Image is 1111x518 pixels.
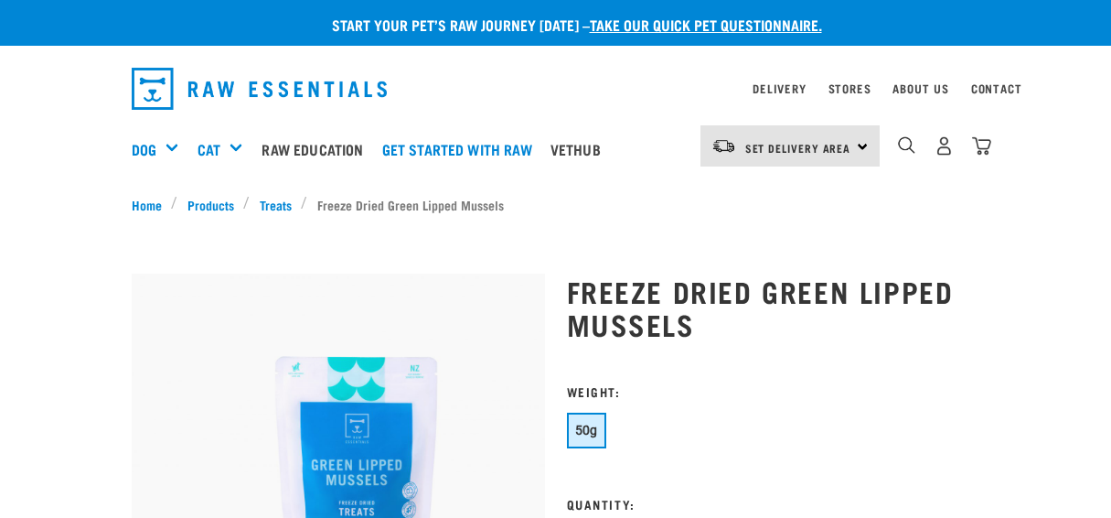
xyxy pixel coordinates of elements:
[898,136,915,154] img: home-icon-1@2x.png
[711,138,736,155] img: van-moving.png
[567,384,980,398] h3: Weight:
[590,20,822,28] a: take our quick pet questionnaire.
[935,136,954,156] img: user.png
[132,138,156,160] a: Dog
[132,195,980,214] nav: breadcrumbs
[745,145,851,151] span: Set Delivery Area
[250,195,301,214] a: Treats
[177,195,243,214] a: Products
[567,413,606,448] button: 50g
[546,113,614,186] a: Vethub
[257,113,377,186] a: Raw Education
[378,113,546,186] a: Get started with Raw
[892,85,948,92] a: About Us
[567,275,980,340] h1: Freeze Dried Green Lipped Mussels
[117,60,995,117] nav: dropdown navigation
[753,85,806,92] a: Delivery
[132,195,172,214] a: Home
[828,85,871,92] a: Stores
[132,68,388,110] img: Raw Essentials Logo
[575,423,598,437] span: 50g
[972,136,991,156] img: home-icon@2x.png
[971,85,1022,92] a: Contact
[198,138,220,160] a: Cat
[567,497,980,511] h3: Quantity:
